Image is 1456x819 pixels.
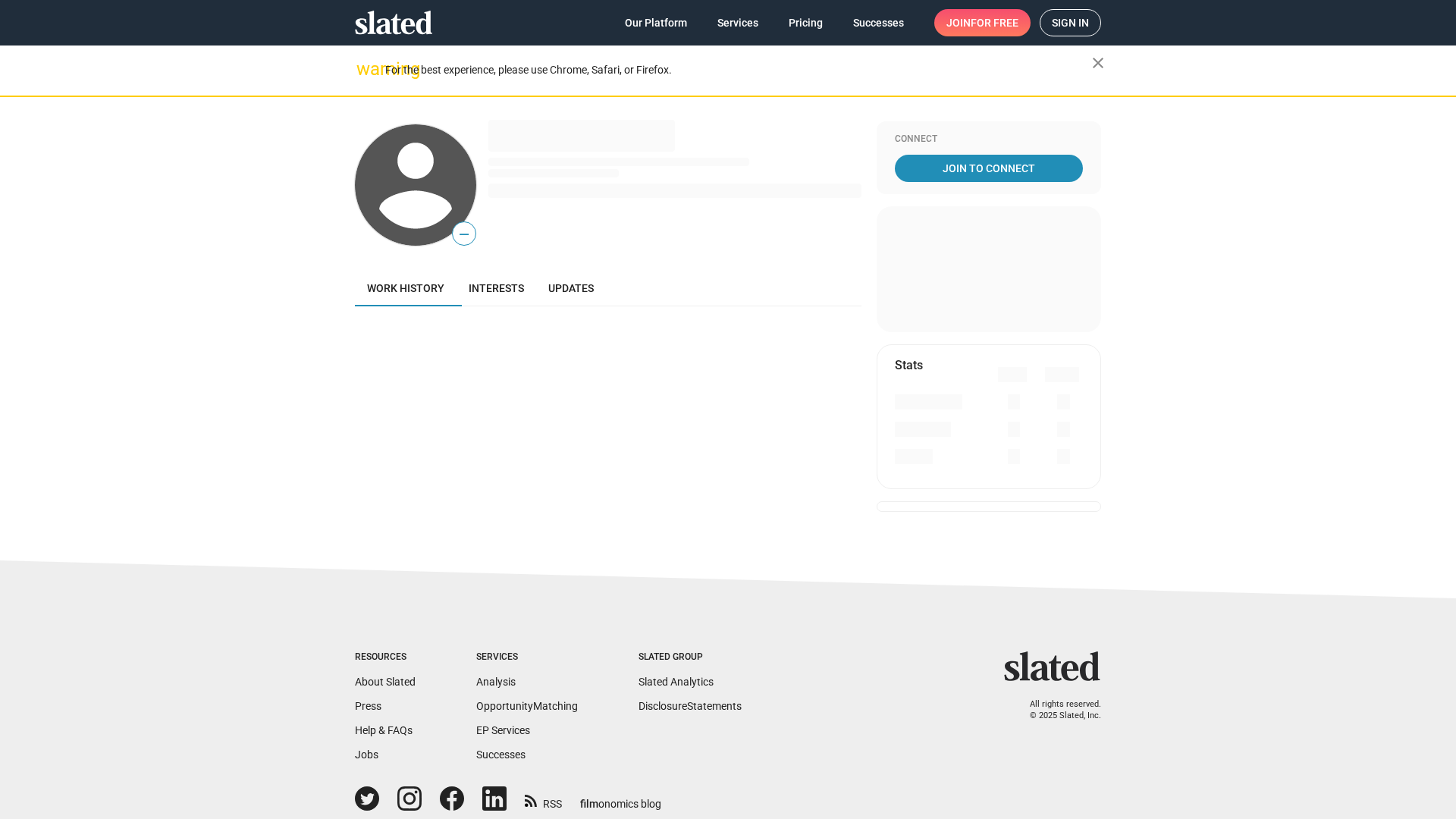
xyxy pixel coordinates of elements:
a: Work history [355,270,457,306]
a: RSS [525,788,562,811]
div: For the best experience, please use Chrome, Safari, or Firefox. [385,60,1092,80]
a: Slated Analytics [639,676,714,688]
a: OpportunityMatching [476,700,578,712]
span: Join To Connect [898,155,1080,182]
a: Help & FAQs [355,724,413,736]
span: Successes [853,9,904,36]
a: Interests [457,270,536,306]
p: All rights reserved. © 2025 Slated, Inc. [1014,699,1101,721]
a: DisclosureStatements [639,700,742,712]
a: Analysis [476,676,516,688]
a: Jobs [355,748,378,761]
a: Services [705,9,770,36]
div: Slated Group [639,651,742,664]
a: filmonomics blog [580,785,661,811]
span: for free [971,9,1018,36]
div: Connect [895,133,1083,146]
span: Services [717,9,758,36]
span: Updates [548,282,594,294]
a: Updates [536,270,606,306]
a: About Slated [355,676,416,688]
span: Our Platform [625,9,687,36]
a: Joinfor free [934,9,1031,36]
mat-icon: warning [356,60,375,78]
a: Successes [476,748,526,761]
div: Services [476,651,578,664]
mat-card-title: Stats [895,357,923,373]
a: Press [355,700,381,712]
a: Sign in [1040,9,1101,36]
a: Successes [841,9,916,36]
a: Join To Connect [895,155,1083,182]
a: EP Services [476,724,530,736]
span: Join [946,9,1018,36]
span: Work history [367,282,444,294]
span: — [453,224,475,244]
span: film [580,798,598,810]
a: Our Platform [613,9,699,36]
span: Interests [469,282,524,294]
span: Pricing [789,9,823,36]
a: Pricing [777,9,835,36]
span: Sign in [1052,10,1089,36]
div: Resources [355,651,416,664]
mat-icon: close [1089,54,1107,72]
